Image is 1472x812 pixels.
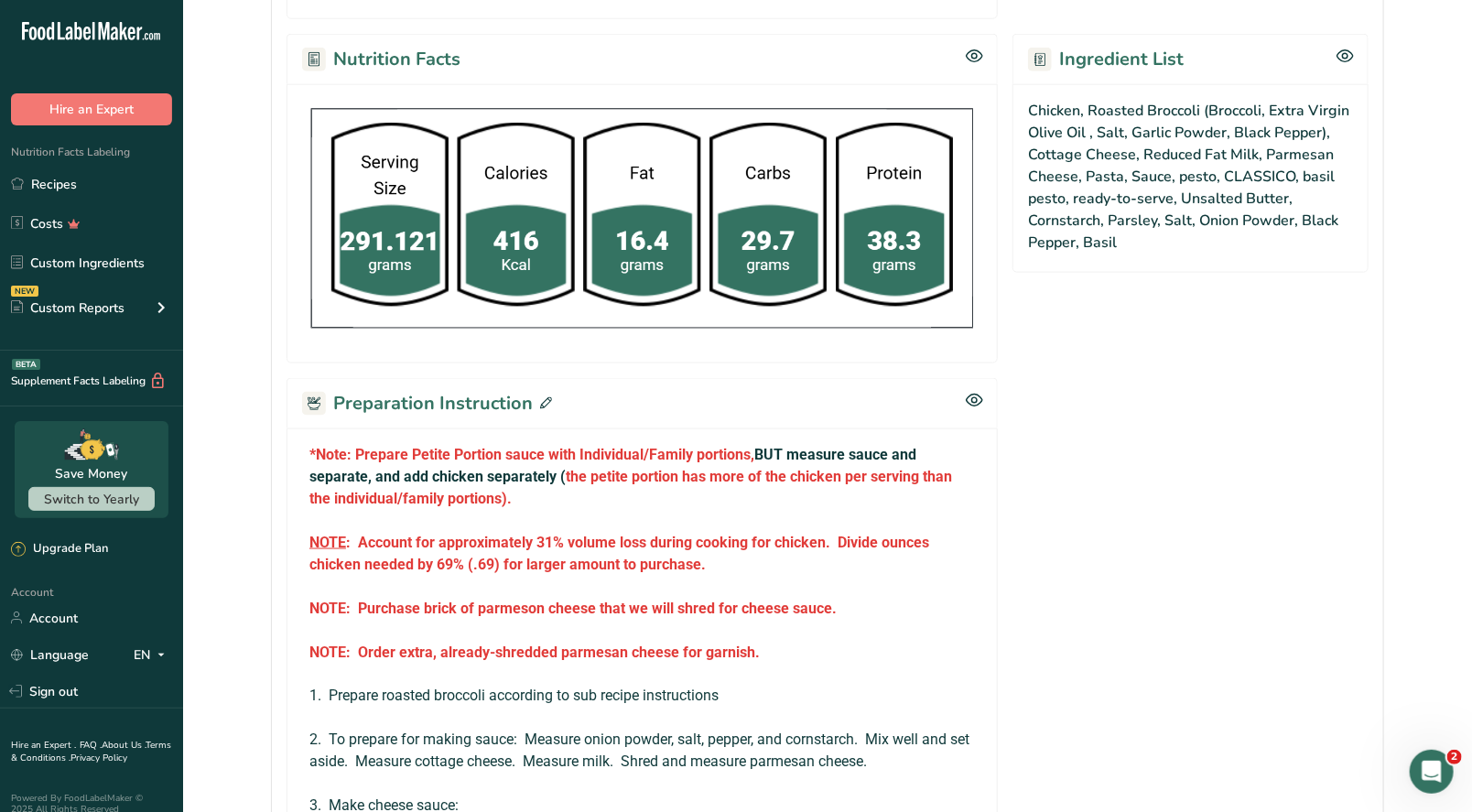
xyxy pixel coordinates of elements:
[309,644,760,661] strong: NOTE: Order extra, already-shredded parmesan cheese for garnish.
[12,359,40,370] div: BETA
[309,534,346,551] strong: NOTE
[309,600,837,617] strong: NOTE: Purchase brick of parmeson cheese that we will shred for cheese sauce.
[309,468,952,507] strong: the petite portion has more of the chicken per serving than the individual/family portions).
[1410,750,1454,794] iframe: Intercom live chat
[1028,46,1184,73] h2: Ingredient List
[309,730,975,774] p: 2. To prepare for making sauce: Measure onion powder, salt, pepper, and cornstarch. Mix well and ...
[309,534,929,573] strong: : Account for approximately 31% volume loss during cooking for chicken. Divide ounces chicken nee...
[309,446,754,463] strong: *Note: Prepare Petite Portion sauce with Individual/Family portions,
[302,46,460,73] h2: Nutrition Facts
[11,739,76,752] a: Hire an Expert .
[44,491,139,508] span: Switch to Yearly
[11,298,124,318] div: Custom Reports
[134,644,172,666] div: EN
[302,390,552,417] h2: Preparation Instruction
[309,686,975,708] p: 1. Prepare roasted broccoli according to sub recipe instructions
[102,739,146,752] a: About Us .
[11,639,89,671] a: Language
[302,100,982,338] img: 8fSMylAAAABklEQVQDAAaU1hCjxlZjAAAAAElFTkSuQmCC
[11,540,108,558] div: Upgrade Plan
[11,93,172,125] button: Hire an Expert
[80,739,102,752] a: FAQ .
[70,752,127,764] a: Privacy Policy
[1447,750,1462,764] span: 2
[11,286,38,297] div: NEW
[28,487,155,511] button: Switch to Yearly
[11,739,171,764] a: Terms & Conditions .
[56,464,128,483] div: Save Money
[1012,84,1369,273] div: Chicken, Roasted Broccoli (Broccoli, Extra Virgin Olive Oil , Salt, Garlic Powder, Black Pepper),...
